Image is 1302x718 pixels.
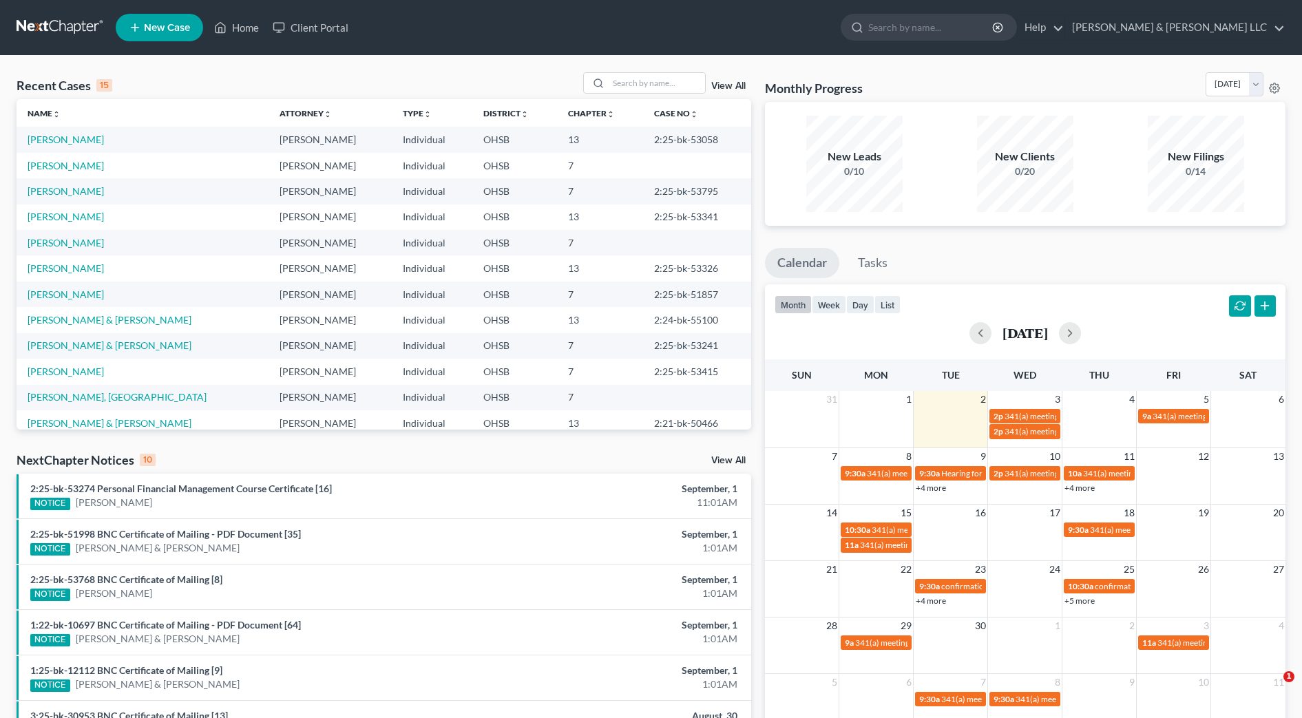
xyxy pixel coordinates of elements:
[1197,505,1210,521] span: 19
[1272,448,1285,465] span: 13
[643,410,751,436] td: 2:21-bk-50466
[511,664,737,677] div: September, 1
[860,540,1066,550] span: 341(a) meeting for [PERSON_NAME] & [PERSON_NAME]
[654,108,698,118] a: Case Nounfold_more
[511,482,737,496] div: September, 1
[269,359,392,384] td: [PERSON_NAME]
[1083,468,1216,478] span: 341(a) meeting for [PERSON_NAME]
[825,391,839,408] span: 31
[855,637,1061,648] span: 341(a) meeting for [PERSON_NAME] & [PERSON_NAME]
[392,178,473,204] td: Individual
[511,527,737,541] div: September, 1
[919,581,940,591] span: 9:30a
[392,127,473,152] td: Individual
[974,505,987,521] span: 16
[269,307,392,332] td: [PERSON_NAME]
[30,664,222,676] a: 1:25-bk-12112 BNC Certificate of Mailing [9]
[30,543,70,556] div: NOTICE
[979,448,987,465] span: 9
[28,211,104,222] a: [PERSON_NAME]
[324,110,332,118] i: unfold_more
[266,15,355,40] a: Client Portal
[392,410,473,436] td: Individual
[557,255,643,281] td: 13
[919,694,940,704] span: 9:30a
[557,333,643,359] td: 7
[1142,411,1151,421] span: 9a
[916,595,946,606] a: +4 more
[1068,581,1093,591] span: 10:30a
[28,366,104,377] a: [PERSON_NAME]
[1053,674,1062,690] span: 8
[557,204,643,230] td: 13
[511,496,737,509] div: 11:01AM
[30,589,70,601] div: NOTICE
[28,108,61,118] a: Nameunfold_more
[1064,595,1095,606] a: +5 more
[1005,426,1137,436] span: 341(a) meeting for [PERSON_NAME]
[845,525,870,535] span: 10:30a
[825,561,839,578] span: 21
[30,528,301,540] a: 2:25-bk-51998 BNC Certificate of Mailing - PDF Document [35]
[994,468,1003,478] span: 2p
[977,149,1073,165] div: New Clients
[30,483,332,494] a: 2:25-bk-53274 Personal Financial Management Course Certificate [16]
[30,573,222,585] a: 2:25-bk-53768 BNC Certificate of Mailing [8]
[392,230,473,255] td: Individual
[28,134,104,145] a: [PERSON_NAME]
[1095,581,1250,591] span: confirmation hearing for [PERSON_NAME]
[1255,671,1288,704] iframe: Intercom live chat
[867,468,1000,478] span: 341(a) meeting for [PERSON_NAME]
[392,385,473,410] td: Individual
[1202,391,1210,408] span: 5
[830,448,839,465] span: 7
[76,496,152,509] a: [PERSON_NAME]
[1053,617,1062,634] span: 1
[1128,391,1136,408] span: 4
[942,369,960,381] span: Tue
[845,637,854,648] span: 9a
[1014,369,1036,381] span: Wed
[994,411,1003,421] span: 2p
[521,110,529,118] i: unfold_more
[557,282,643,307] td: 7
[511,541,737,555] div: 1:01AM
[1048,505,1062,521] span: 17
[994,426,1003,436] span: 2p
[977,165,1073,178] div: 0/20
[392,307,473,332] td: Individual
[30,679,70,692] div: NOTICE
[557,230,643,255] td: 7
[28,339,191,351] a: [PERSON_NAME] & [PERSON_NAME]
[1166,369,1181,381] span: Fri
[472,153,557,178] td: OHSB
[899,505,913,521] span: 15
[1202,617,1210,634] span: 3
[846,248,900,278] a: Tasks
[269,153,392,178] td: [PERSON_NAME]
[28,237,104,249] a: [PERSON_NAME]
[1005,411,1137,421] span: 341(a) meeting for [PERSON_NAME]
[994,694,1014,704] span: 9:30a
[941,694,1147,704] span: 341(a) meeting for [PERSON_NAME] & [PERSON_NAME]
[1128,674,1136,690] span: 9
[1148,149,1244,165] div: New Filings
[1272,561,1285,578] span: 27
[392,282,473,307] td: Individual
[1048,448,1062,465] span: 10
[1272,505,1285,521] span: 20
[916,483,946,493] a: +4 more
[269,333,392,359] td: [PERSON_NAME]
[711,456,746,465] a: View All
[1197,448,1210,465] span: 12
[609,73,705,93] input: Search by name...
[1018,15,1064,40] a: Help
[472,359,557,384] td: OHSB
[568,108,615,118] a: Chapterunfold_more
[269,178,392,204] td: [PERSON_NAME]
[1122,448,1136,465] span: 11
[1157,637,1290,648] span: 341(a) meeting for [PERSON_NAME]
[140,454,156,466] div: 10
[1048,561,1062,578] span: 24
[52,110,61,118] i: unfold_more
